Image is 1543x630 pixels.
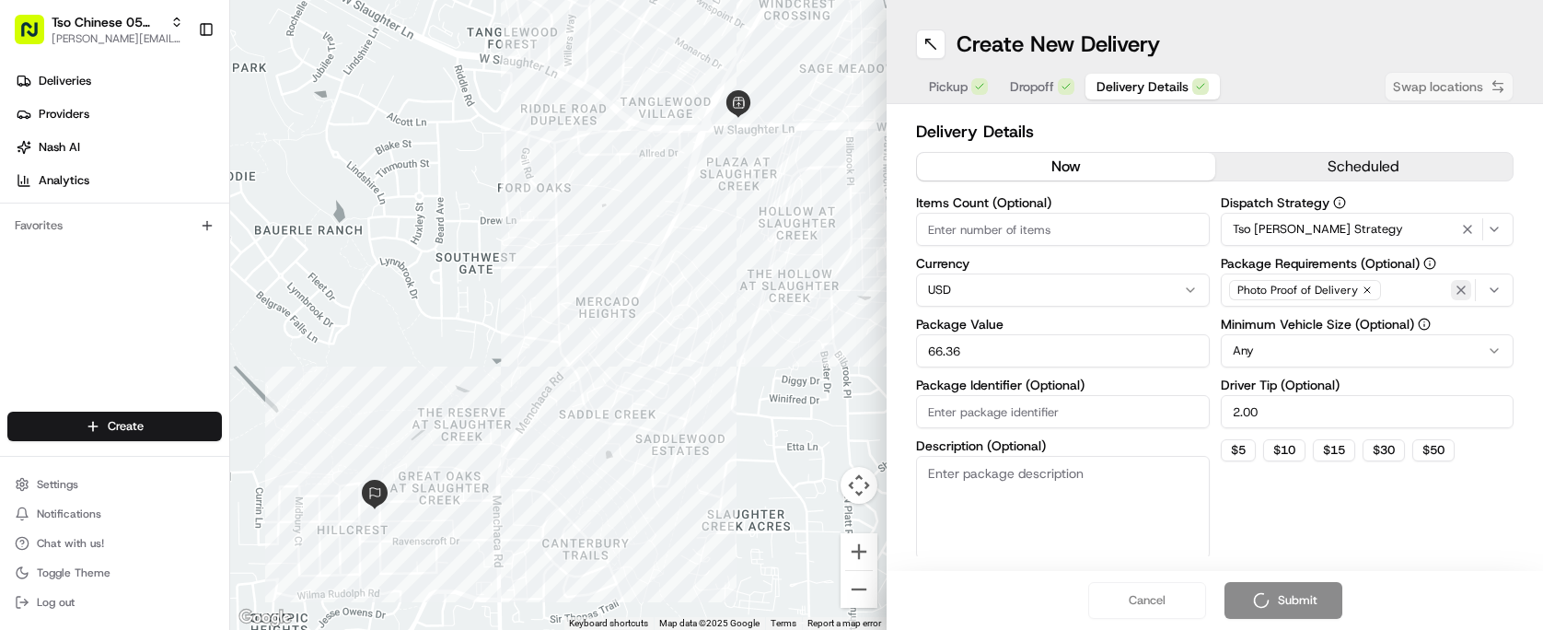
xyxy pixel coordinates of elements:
[1237,283,1358,297] span: Photo Proof of Delivery
[7,412,222,441] button: Create
[18,269,33,284] div: 📗
[1263,439,1305,461] button: $10
[7,7,191,52] button: Tso Chinese 05 [PERSON_NAME][PERSON_NAME][EMAIL_ADDRESS][DOMAIN_NAME]
[52,13,163,31] button: Tso Chinese 05 [PERSON_NAME]
[1096,77,1189,96] span: Delivery Details
[916,379,1210,391] label: Package Identifier (Optional)
[1010,77,1054,96] span: Dropoff
[37,477,78,492] span: Settings
[18,176,52,209] img: 1736555255976-a54dd68f-1ca7-489b-9aae-adbdc363a1c4
[1412,439,1455,461] button: $50
[917,153,1215,181] button: now
[1313,439,1355,461] button: $15
[63,176,302,194] div: Start new chat
[37,566,110,580] span: Toggle Theme
[39,73,91,89] span: Deliveries
[1215,153,1514,181] button: scheduled
[841,467,877,504] button: Map camera controls
[569,617,648,630] button: Keyboard shortcuts
[37,536,104,551] span: Chat with us!
[37,267,141,286] span: Knowledge Base
[148,260,303,293] a: 💻API Documentation
[1221,395,1514,428] input: Enter driver tip amount
[48,119,304,138] input: Clear
[1221,318,1514,331] label: Minimum Vehicle Size (Optional)
[916,213,1210,246] input: Enter number of items
[235,606,296,630] a: Open this area in Google Maps (opens a new window)
[63,194,233,209] div: We're available if you need us!
[52,31,183,46] button: [PERSON_NAME][EMAIL_ADDRESS][DOMAIN_NAME]
[174,267,296,286] span: API Documentation
[7,501,222,527] button: Notifications
[235,606,296,630] img: Google
[1423,257,1436,270] button: Package Requirements (Optional)
[841,571,877,608] button: Zoom out
[957,29,1160,59] h1: Create New Delivery
[929,77,968,96] span: Pickup
[916,439,1210,452] label: Description (Optional)
[1418,318,1431,331] button: Minimum Vehicle Size (Optional)
[39,106,89,122] span: Providers
[37,507,101,521] span: Notifications
[7,99,229,129] a: Providers
[916,395,1210,428] input: Enter package identifier
[7,133,229,162] a: Nash AI
[841,533,877,570] button: Zoom in
[7,66,229,96] a: Deliveries
[7,472,222,497] button: Settings
[1233,221,1403,238] span: Tso [PERSON_NAME] Strategy
[659,618,760,628] span: Map data ©2025 Google
[7,211,222,240] div: Favorites
[7,560,222,586] button: Toggle Theme
[156,269,170,284] div: 💻
[1363,439,1405,461] button: $30
[7,166,229,195] a: Analytics
[7,589,222,615] button: Log out
[916,257,1210,270] label: Currency
[1221,274,1514,307] button: Photo Proof of Delivery
[807,618,881,628] a: Report a map error
[108,418,144,435] span: Create
[7,531,222,556] button: Chat with us!
[1221,379,1514,391] label: Driver Tip (Optional)
[130,311,223,326] a: Powered byPylon
[916,334,1210,367] input: Enter package value
[916,318,1210,331] label: Package Value
[1221,439,1256,461] button: $5
[1333,196,1346,209] button: Dispatch Strategy
[39,139,80,156] span: Nash AI
[916,196,1210,209] label: Items Count (Optional)
[18,74,335,103] p: Welcome 👋
[916,119,1514,145] h2: Delivery Details
[771,618,796,628] a: Terms
[11,260,148,293] a: 📗Knowledge Base
[1221,213,1514,246] button: Tso [PERSON_NAME] Strategy
[39,172,89,189] span: Analytics
[37,595,75,610] span: Log out
[18,18,55,55] img: Nash
[313,181,335,204] button: Start new chat
[1221,196,1514,209] label: Dispatch Strategy
[183,312,223,326] span: Pylon
[1221,257,1514,270] label: Package Requirements (Optional)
